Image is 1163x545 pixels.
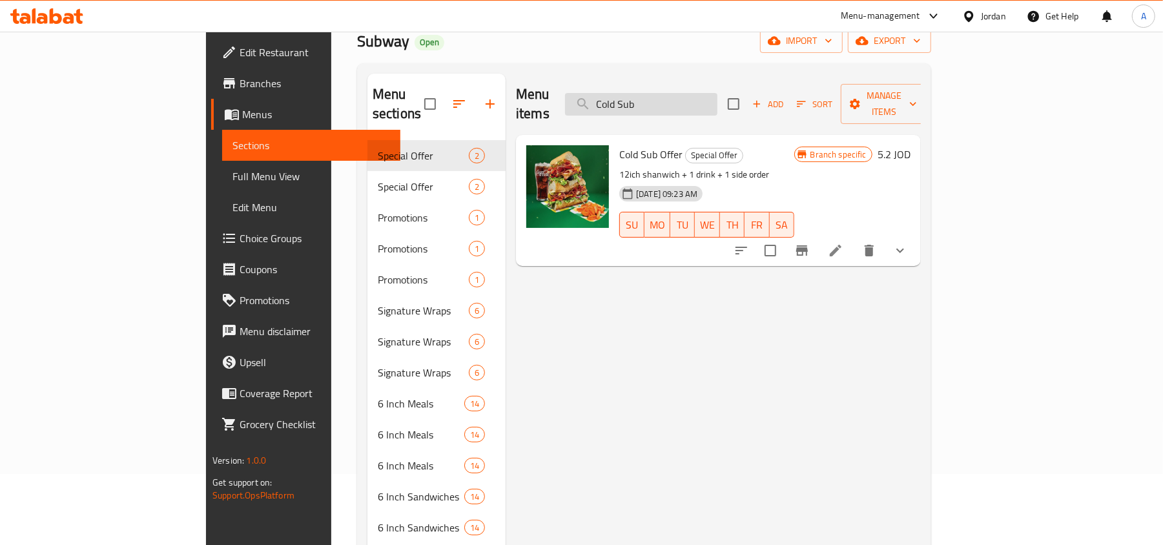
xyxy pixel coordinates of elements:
[378,427,464,442] span: 6 Inch Meals
[686,148,743,163] span: Special Offer
[465,491,484,503] span: 14
[240,416,390,432] span: Grocery Checklist
[631,188,703,200] span: [DATE] 09:23 AM
[469,210,485,225] div: items
[465,429,484,441] span: 14
[211,254,400,285] a: Coupons
[516,85,550,123] h2: Menu items
[222,161,400,192] a: Full Menu View
[378,303,469,318] span: Signature Wraps
[212,452,244,469] span: Version:
[367,326,506,357] div: Signature Wraps6
[464,489,485,504] div: items
[475,88,506,119] button: Add section
[675,216,690,234] span: TU
[670,212,695,238] button: TU
[469,365,485,380] div: items
[211,378,400,409] a: Coverage Report
[232,200,390,215] span: Edit Menu
[367,357,506,388] div: Signature Wraps6
[211,316,400,347] a: Menu disclaimer
[848,29,931,53] button: export
[378,241,469,256] span: Promotions
[211,68,400,99] a: Branches
[212,474,272,491] span: Get support on:
[725,216,739,234] span: TH
[232,138,390,153] span: Sections
[367,388,506,419] div: 6 Inch Meals14
[757,237,784,264] span: Select to update
[240,386,390,401] span: Coverage Report
[858,33,921,49] span: export
[240,324,390,339] span: Menu disclaimer
[246,452,266,469] span: 1.0.0
[981,9,1006,23] div: Jordan
[619,212,644,238] button: SU
[367,264,506,295] div: Promotions1
[211,409,400,440] a: Grocery Checklist
[770,212,794,238] button: SA
[415,35,444,50] div: Open
[469,303,485,318] div: items
[760,29,843,53] button: import
[469,243,484,255] span: 1
[469,148,485,163] div: items
[240,355,390,370] span: Upsell
[464,396,485,411] div: items
[232,169,390,184] span: Full Menu View
[851,88,917,120] span: Manage items
[378,396,464,411] span: 6 Inch Meals
[415,37,444,48] span: Open
[720,90,747,118] span: Select section
[794,94,836,114] button: Sort
[378,210,469,225] span: Promotions
[444,88,475,119] span: Sort sections
[367,512,506,543] div: 6 Inch Sandwiches14
[469,272,485,287] div: items
[469,367,484,379] span: 6
[469,305,484,317] span: 6
[770,33,832,49] span: import
[378,272,469,287] span: Promotions
[240,262,390,277] span: Coupons
[720,212,745,238] button: TH
[367,233,506,264] div: Promotions1
[378,458,464,473] span: 6 Inch Meals
[695,212,720,238] button: WE
[211,223,400,254] a: Choice Groups
[378,334,469,349] span: Signature Wraps
[367,481,506,512] div: 6 Inch Sandwiches14
[619,167,794,183] p: 12ich shanwich + 1 drink + 1 side order
[726,235,757,266] button: sort-choices
[211,347,400,378] a: Upsell
[240,231,390,246] span: Choice Groups
[367,295,506,326] div: Signature Wraps6
[805,149,872,161] span: Branch specific
[625,216,639,234] span: SU
[469,334,485,349] div: items
[892,243,908,258] svg: Show Choices
[619,145,683,164] span: Cold Sub Offer
[700,216,715,234] span: WE
[240,76,390,91] span: Branches
[788,94,841,114] span: Sort items
[222,192,400,223] a: Edit Menu
[378,489,464,504] span: 6 Inch Sandwiches
[211,99,400,130] a: Menus
[747,94,788,114] button: Add
[797,97,832,112] span: Sort
[211,37,400,68] a: Edit Restaurant
[367,450,506,481] div: 6 Inch Meals14
[469,181,484,193] span: 2
[745,212,769,238] button: FR
[885,235,916,266] button: show more
[747,94,788,114] span: Add item
[464,458,485,473] div: items
[750,97,785,112] span: Add
[378,520,464,535] span: 6 Inch Sandwiches
[828,243,843,258] a: Edit menu item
